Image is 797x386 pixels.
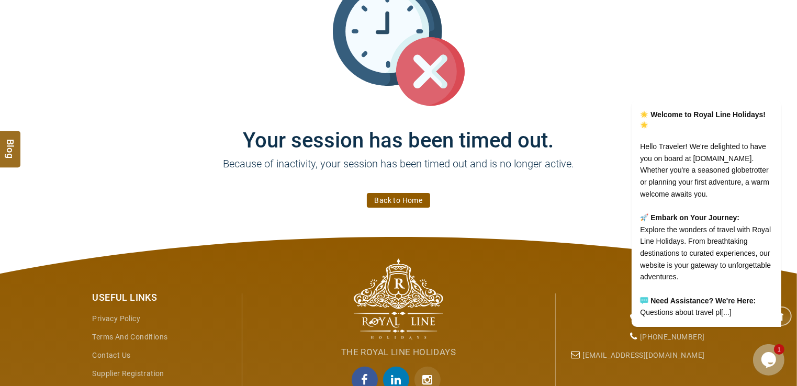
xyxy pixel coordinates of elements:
div: Need Help? [564,291,705,304]
iframe: chat widget [753,344,787,376]
a: [EMAIL_ADDRESS][DOMAIN_NAME] [582,351,704,359]
li: [PHONE_NUMBER] [564,328,705,346]
a: Contact Us [93,351,131,359]
div: Useful Links [93,291,234,304]
span: The Royal Line Holidays [341,347,456,357]
span: Blog [4,139,17,147]
a: Supplier Registration [93,369,164,378]
h1: Your session has been timed out. [85,107,713,153]
a: Back to Home [367,193,431,208]
img: The Royal Line Holidays [354,258,443,339]
li: [PHONE_NUMBER] [564,310,705,328]
a: Privacy Policy [93,314,141,323]
p: Because of inactivity, your session has been timed out and is no longer active. [85,156,713,187]
a: Terms and Conditions [93,333,168,341]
